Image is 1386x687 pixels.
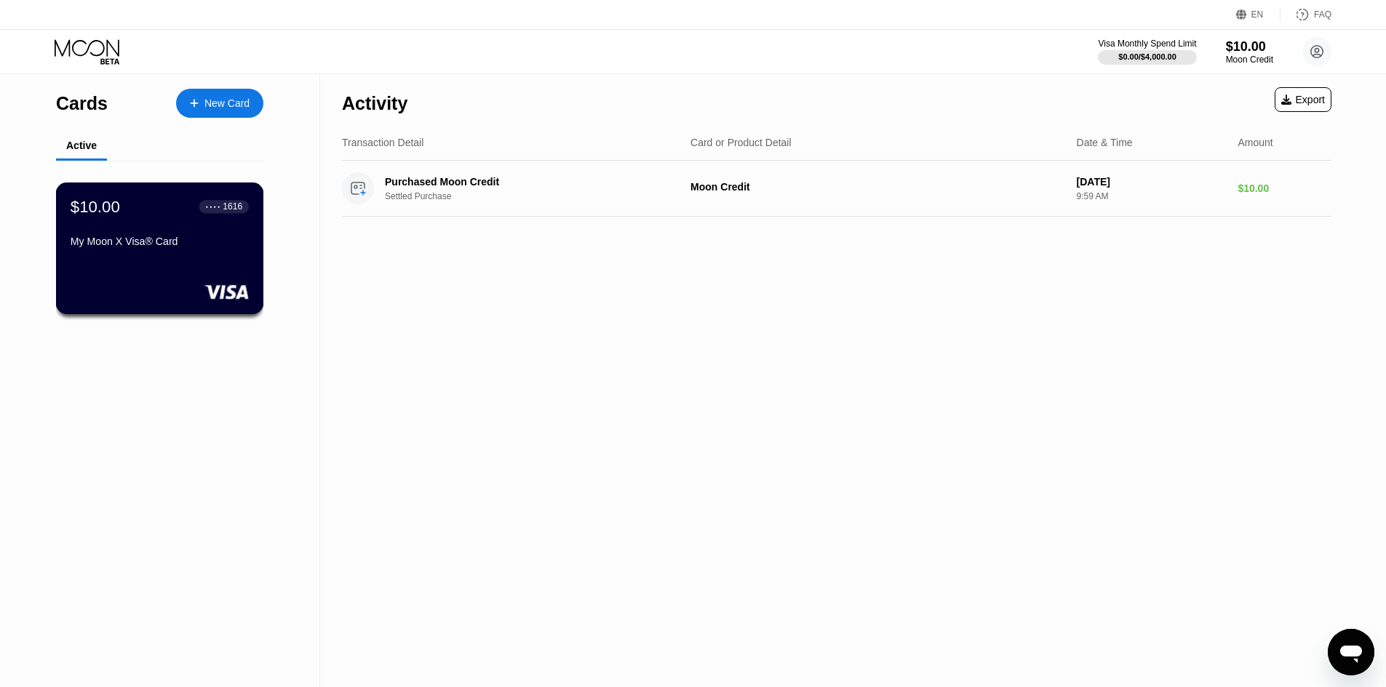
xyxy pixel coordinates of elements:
div: Settled Purchase [385,191,688,201]
div: Date & Time [1077,137,1133,148]
div: Export [1281,94,1325,105]
div: Activity [342,93,407,114]
div: Amount [1238,137,1273,148]
div: $10.00 [1226,39,1273,55]
div: Moon Credit [690,181,1065,193]
div: Transaction Detail [342,137,423,148]
div: EN [1236,7,1281,22]
iframe: Nút để khởi chạy cửa sổ nhắn tin [1328,629,1374,675]
div: [DATE] [1077,176,1227,188]
div: Active [66,140,97,151]
div: Moon Credit [1226,55,1273,65]
div: 1616 [223,201,242,212]
div: Purchased Moon Credit [385,176,667,188]
div: Cards [56,93,108,114]
div: Export [1275,87,1331,112]
div: Card or Product Detail [690,137,792,148]
div: Visa Monthly Spend Limit$0.00/$4,000.00 [1098,39,1196,65]
div: FAQ [1314,9,1331,20]
div: 9:59 AM [1077,191,1227,201]
div: New Card [204,97,250,110]
div: FAQ [1281,7,1331,22]
div: $0.00 / $4,000.00 [1118,52,1176,61]
div: New Card [176,89,263,118]
div: Visa Monthly Spend Limit [1098,39,1196,49]
div: $10.00Moon Credit [1226,39,1273,65]
div: Purchased Moon CreditSettled PurchaseMoon Credit[DATE]9:59 AM$10.00 [342,161,1331,217]
div: $10.00 [1238,182,1331,194]
div: My Moon X Visa® Card [71,236,249,247]
div: ● ● ● ● [206,204,220,209]
div: $10.00● ● ● ●1616My Moon X Visa® Card [57,183,263,313]
div: EN [1251,9,1264,20]
div: $10.00 [71,197,120,216]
